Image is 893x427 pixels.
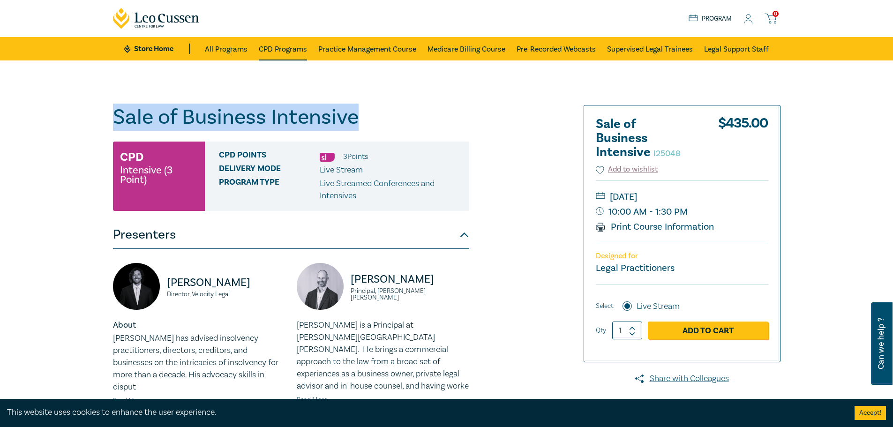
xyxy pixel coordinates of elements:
span: Select: [596,301,615,311]
a: Practice Management Course [318,37,416,60]
label: Live Stream [637,300,680,313]
p: Designed for [596,252,768,261]
small: Director, Velocity Legal [167,291,285,298]
span: Live Stream [320,165,363,175]
a: Add to Cart [648,322,768,339]
h1: Sale of Business Intensive [113,105,469,129]
div: $ 435.00 [718,117,768,164]
strong: About [113,320,136,330]
a: Read More [297,396,327,404]
a: Program [689,14,732,24]
span: Delivery Mode [219,164,320,176]
label: Qty [596,325,606,336]
button: Presenters [113,221,469,249]
small: I25048 [653,148,681,159]
a: Store Home [124,44,189,54]
a: CPD Programs [259,37,307,60]
button: Add to wishlist [596,164,658,175]
img: https://s3.ap-southeast-2.amazonaws.com/leo-cussen-store-production-content/Contacts/Seamus%20Rya... [113,263,160,310]
small: Legal Practitioners [596,262,675,274]
span: Can we help ? [877,308,885,379]
small: 10:00 AM - 1:30 PM [596,204,768,219]
p: Live Streamed Conferences and Intensives [320,178,462,202]
button: Accept cookies [855,406,886,420]
h3: CPD [120,149,143,165]
h2: Sale of Business Intensive [596,117,699,159]
a: Medicare Billing Course [428,37,505,60]
p: [PERSON_NAME] has advised insolvency practitioners, directors, creditors, and businesses on the i... [113,332,285,393]
span: 0 [773,11,779,17]
p: [PERSON_NAME] [167,275,285,290]
a: Supervised Legal Trainees [607,37,693,60]
a: All Programs [205,37,248,60]
span: Program type [219,178,320,202]
small: [DATE] [596,189,768,204]
a: Legal Support Staff [704,37,769,60]
input: 1 [612,322,642,339]
img: Substantive Law [320,153,335,162]
small: Principal, [PERSON_NAME] [PERSON_NAME] [351,288,469,301]
li: 3 Point s [343,150,368,163]
img: https://s3.ap-southeast-2.amazonaws.com/leo-cussen-store-production-content/Contacts/Paul%20Gray/... [297,263,344,310]
span: CPD Points [219,150,320,163]
p: [PERSON_NAME] is a Principal at [PERSON_NAME][GEOGRAPHIC_DATA][PERSON_NAME]. He brings a commerci... [297,319,469,392]
p: [PERSON_NAME] [351,272,469,287]
a: Read More [113,397,143,405]
a: Share with Colleagues [584,373,780,385]
small: Intensive (3 Point) [120,165,198,184]
a: Pre-Recorded Webcasts [517,37,596,60]
a: Print Course Information [596,221,714,233]
div: This website uses cookies to enhance the user experience. [7,406,840,419]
